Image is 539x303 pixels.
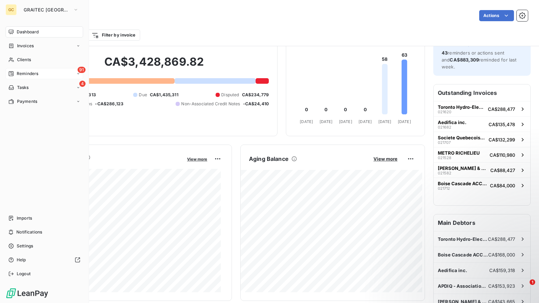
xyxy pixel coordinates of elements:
[17,271,31,277] span: Logout
[373,156,397,162] span: View more
[17,98,37,105] span: Payments
[489,137,515,142] span: CA$132,299
[17,243,33,249] span: Settings
[16,229,42,235] span: Notifications
[438,165,488,171] span: [PERSON_NAME] & Associates Ltd
[434,101,530,116] button: Toronto Hydro-Electric System Ltd.021620CA$288,477
[490,183,515,188] span: CA$84,000
[17,71,38,77] span: Reminders
[243,101,269,107] span: -CA$24,410
[39,162,182,169] span: Monthly Revenue
[434,162,530,178] button: [PERSON_NAME] & Associates Ltd021582CA$88,427
[434,116,530,132] button: Aedifica inc.021682CA$135,478
[17,57,31,63] span: Clients
[438,156,451,160] span: 021528
[438,135,486,140] span: Societe Quebecoise des Infrastructures
[185,156,209,162] button: View more
[6,288,49,299] img: Logo LeanPay
[438,283,488,289] span: APDIQ - Association professionnelle des designers d’interieur du [GEOGRAPHIC_DATA]
[434,178,530,193] button: Boise Cascade ACCOUNT PAYABLE021712CA$84,000
[442,50,448,56] span: 43
[438,125,451,129] span: 021682
[378,119,392,124] tspan: [DATE]
[438,186,450,190] span: 021712
[17,215,32,221] span: Imports
[17,43,34,49] span: Invoices
[438,171,451,175] span: 021582
[39,55,269,76] h2: CA$3,428,869.82
[187,157,207,162] span: View more
[139,92,147,98] span: Due
[6,254,83,265] a: Help
[78,67,86,73] span: 91
[438,150,480,156] span: METRO RICHELIEU
[489,122,515,127] span: CA$135,478
[434,84,530,101] h6: Outstanding Invoices
[181,101,240,107] span: Non-Associated Credit Notes
[24,7,70,13] span: GRAITEC [GEOGRAPHIC_DATA]
[442,50,517,69] span: reminders or actions sent and reminded for last week.
[359,119,372,124] tspan: [DATE]
[450,57,479,63] span: CA$883,309
[6,4,17,15] div: GC
[17,84,29,91] span: Tasks
[488,283,515,289] span: CA$153,923
[438,120,466,125] span: Aedifica inc.
[530,279,535,285] span: 1
[300,119,313,124] tspan: [DATE]
[515,279,532,296] iframe: Intercom live chat
[438,181,487,186] span: Boise Cascade ACCOUNT PAYABLE
[438,104,485,110] span: Toronto Hydro-Electric System Ltd.
[320,119,333,124] tspan: [DATE]
[434,214,530,231] h6: Main Debtors
[438,110,451,114] span: 021620
[249,155,289,163] h6: Aging Balance
[438,140,451,145] span: 021707
[221,92,239,98] span: Disputed
[434,147,530,162] button: METRO RICHELIEU021528CA$110,980
[17,29,39,35] span: Dashboard
[434,132,530,147] button: Societe Quebecoise des Infrastructures021707CA$132,299
[398,119,411,124] tspan: [DATE]
[17,257,26,263] span: Help
[371,156,400,162] button: View more
[400,236,539,284] iframe: Intercom notifications message
[242,92,269,98] span: CA$234,779
[490,167,515,173] span: CA$88,427
[150,92,178,98] span: CA$1,435,311
[490,152,515,158] span: CA$110,980
[339,119,352,124] tspan: [DATE]
[95,101,123,107] span: -CA$286,123
[87,30,140,41] button: Filter by invoice
[79,81,86,87] span: 4
[488,106,515,112] span: CA$288,477
[479,10,514,21] button: Actions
